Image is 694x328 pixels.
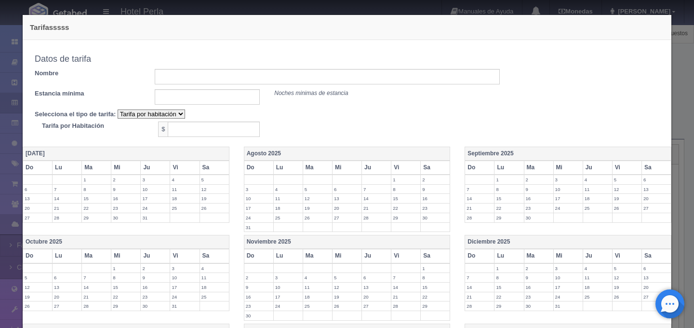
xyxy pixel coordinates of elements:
[642,204,671,213] label: 27
[554,185,583,194] label: 10
[332,161,361,175] th: Mi
[391,249,421,263] th: Vi
[465,185,494,194] label: 7
[53,185,81,194] label: 7
[200,161,229,175] th: Sa
[141,213,170,222] label: 31
[494,249,524,263] th: Lu
[494,292,523,301] label: 22
[465,194,494,203] label: 14
[421,204,450,213] label: 23
[613,273,641,282] label: 12
[391,301,420,311] label: 28
[524,273,553,282] label: 9
[274,301,303,311] label: 24
[333,283,361,292] label: 12
[303,283,332,292] label: 11
[583,264,612,273] label: 4
[244,273,273,282] label: 2
[274,204,303,213] label: 18
[613,292,641,301] label: 26
[553,161,583,175] th: Mi
[303,292,332,301] label: 18
[421,194,450,203] label: 16
[170,175,199,184] label: 4
[111,175,140,184] label: 2
[303,273,332,282] label: 4
[23,292,52,301] label: 19
[23,273,52,282] label: 5
[82,249,111,263] th: Ma
[465,204,494,213] label: 21
[391,194,420,203] label: 15
[465,292,494,301] label: 21
[274,90,348,96] i: Noches minimas de estancia
[465,249,494,263] th: Do
[465,161,494,175] th: Do
[82,301,111,311] label: 28
[244,301,273,311] label: 23
[111,204,140,213] label: 23
[23,147,229,161] th: [DATE]
[141,273,170,282] label: 9
[244,249,273,263] th: Do
[53,292,81,301] label: 20
[333,292,361,301] label: 19
[362,204,391,213] label: 21
[494,301,523,311] label: 29
[53,273,81,282] label: 6
[583,204,612,213] label: 25
[141,175,170,184] label: 3
[391,161,421,175] th: Vi
[170,301,199,311] label: 31
[53,249,82,263] th: Lu
[333,204,361,213] label: 20
[583,175,612,184] label: 4
[524,301,553,311] label: 30
[141,204,170,213] label: 24
[274,213,303,222] label: 25
[200,283,229,292] label: 18
[421,273,450,282] label: 8
[111,249,141,263] th: Mi
[613,185,641,194] label: 12
[111,194,140,203] label: 16
[421,283,450,292] label: 15
[494,264,523,273] label: 1
[421,264,450,273] label: 1
[82,194,111,203] label: 15
[244,311,273,320] label: 30
[362,185,391,194] label: 7
[303,249,332,263] th: Ma
[583,194,612,203] label: 18
[200,194,229,203] label: 19
[554,264,583,273] label: 3
[244,235,450,249] th: Noviembre 2025
[494,175,523,184] label: 1
[23,194,52,203] label: 13
[141,292,170,301] label: 23
[494,273,523,282] label: 8
[303,185,332,194] label: 5
[421,301,450,311] label: 29
[362,301,391,311] label: 27
[391,292,420,301] label: 21
[612,249,641,263] th: Vi
[30,22,664,32] h4: Tarifasssss
[53,204,81,213] label: 21
[141,249,170,263] th: Ju
[200,273,229,282] label: 11
[465,235,671,249] th: Diciembre 2025
[421,249,450,263] th: Sa
[23,235,229,249] th: Octubre 2025
[421,292,450,301] label: 22
[421,213,450,222] label: 30
[333,213,361,222] label: 27
[524,264,553,273] label: 2
[82,283,111,292] label: 14
[82,161,111,175] th: Ma
[524,194,553,203] label: 16
[642,273,671,282] label: 13
[244,194,273,203] label: 10
[642,194,671,203] label: 20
